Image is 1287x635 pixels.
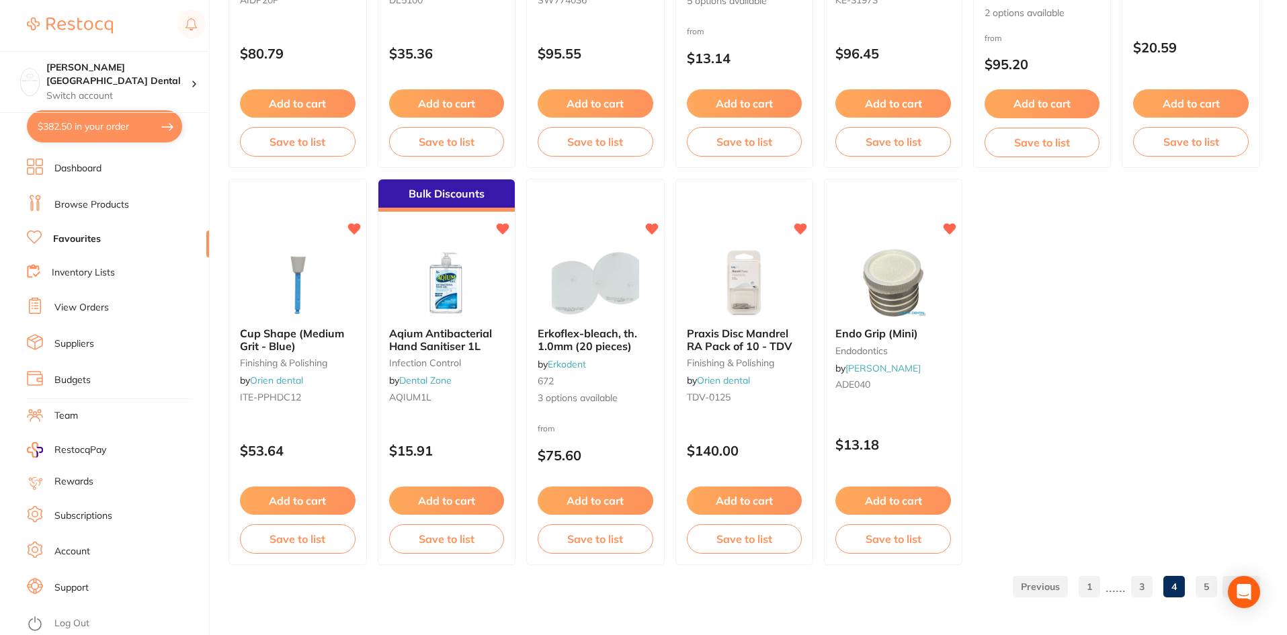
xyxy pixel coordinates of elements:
small: endodontics [835,345,951,356]
span: RestocqPay [54,443,106,457]
button: $382.50 in your order [27,110,182,142]
a: Subscriptions [54,509,112,523]
button: Save to list [835,127,951,157]
a: 5 [1196,573,1217,600]
span: 3 options available [538,392,653,405]
button: Add to cart [985,89,1100,118]
p: $13.14 [687,50,802,66]
p: $35.36 [389,46,505,61]
button: Save to list [240,127,356,157]
small: finishing & polishing [687,357,802,368]
p: $75.60 [538,448,653,463]
button: Save to list [985,128,1100,157]
a: Orien dental [697,374,750,386]
button: Log Out [27,613,205,635]
span: 2 options available [985,7,1100,20]
a: Inventory Lists [52,266,115,280]
div: Bulk Discounts [378,179,515,212]
img: Cup Shape (Medium Grit - Blue) [254,249,341,316]
p: $20.59 [1133,40,1249,55]
button: Add to cart [240,486,356,515]
button: Add to cart [835,89,951,118]
b: Praxis Disc Mandrel RA Pack of 10 - TDV [687,327,802,352]
a: 4 [1163,573,1185,600]
img: RestocqPay [27,442,43,458]
p: $13.18 [835,437,951,452]
a: Dental Zone [399,374,452,386]
button: Add to cart [538,89,653,118]
a: View Orders [54,301,109,314]
img: Erkoflex-bleach, th. 1.0mm (20 pieces) [552,249,639,316]
button: Save to list [538,127,653,157]
p: $96.45 [835,46,951,61]
a: Team [54,409,78,423]
button: Add to cart [1133,89,1249,118]
a: RestocqPay [27,442,106,458]
p: $95.20 [985,56,1100,72]
span: from [687,26,704,36]
a: 1 [1079,573,1100,600]
h4: Maude Street Dental [46,61,191,87]
a: Browse Products [54,198,129,212]
span: AQIUM1L [389,391,431,403]
span: TDV-0125 [687,391,731,403]
a: 3 [1131,573,1153,600]
p: $80.79 [240,46,356,61]
img: Maude Street Dental [21,69,39,87]
button: Add to cart [240,89,356,118]
a: Account [54,545,90,558]
button: Save to list [389,524,505,554]
a: Support [54,581,89,595]
span: by [389,374,452,386]
p: $95.55 [538,46,653,61]
span: from [985,33,1002,43]
img: Restocq Logo [27,17,113,34]
button: Save to list [835,524,951,554]
span: by [687,374,750,386]
b: Erkoflex-bleach, th. 1.0mm (20 pieces) [538,327,653,352]
p: $140.00 [687,443,802,458]
a: [PERSON_NAME] [845,362,921,374]
button: Add to cart [687,486,802,515]
span: Aqium Antibacterial Hand Sanitiser 1L [389,327,492,352]
span: 672 [538,375,554,387]
a: Orien dental [250,374,303,386]
b: Cup Shape (Medium Grit - Blue) [240,327,356,352]
button: Add to cart [538,486,653,515]
span: ADE040 [835,378,870,390]
span: Praxis Disc Mandrel RA Pack of 10 - TDV [687,327,792,352]
span: Erkoflex-bleach, th. 1.0mm (20 pieces) [538,327,637,352]
b: Endo Grip (Mini) [835,327,951,339]
a: Budgets [54,374,91,387]
a: Dashboard [54,162,101,175]
span: by [240,374,303,386]
button: Save to list [389,127,505,157]
button: Add to cart [687,89,802,118]
a: Rewards [54,475,93,489]
span: from [538,423,555,433]
span: ITE-PPHDC12 [240,391,301,403]
button: Save to list [687,524,802,554]
p: $15.91 [389,443,505,458]
a: Suppliers [54,337,94,351]
img: Endo Grip (Mini) [849,249,937,316]
span: Cup Shape (Medium Grit - Blue) [240,327,344,352]
button: Save to list [538,524,653,554]
img: Aqium Antibacterial Hand Sanitiser 1L [403,249,490,316]
p: Switch account [46,89,191,103]
button: Add to cart [835,486,951,515]
button: Save to list [240,524,356,554]
span: by [835,362,921,374]
a: Favourites [53,232,101,246]
button: Add to cart [389,89,505,118]
b: Aqium Antibacterial Hand Sanitiser 1L [389,327,505,352]
a: Log Out [54,617,89,630]
a: Restocq Logo [27,10,113,41]
button: Add to cart [389,486,505,515]
span: by [538,358,586,370]
span: Endo Grip (Mini) [835,327,918,340]
div: Open Intercom Messenger [1228,576,1260,608]
small: Infection Control [389,357,505,368]
button: Save to list [687,127,802,157]
p: $53.64 [240,443,356,458]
